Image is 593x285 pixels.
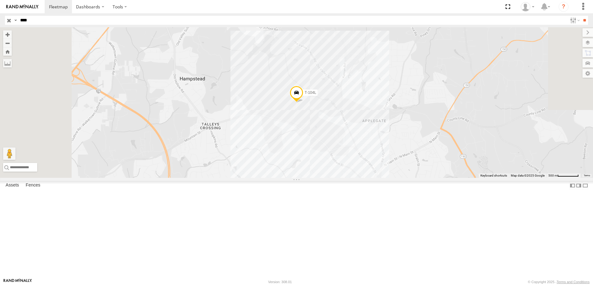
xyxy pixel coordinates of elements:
[576,181,582,190] label: Dock Summary Table to the Right
[2,181,22,190] label: Assets
[6,5,38,9] img: rand-logo.svg
[582,181,588,190] label: Hide Summary Table
[511,174,545,177] span: Map data ©2025 Google
[568,16,581,25] label: Search Filter Options
[3,147,16,160] button: Drag Pegman onto the map to open Street View
[3,59,12,68] label: Measure
[3,47,12,56] button: Zoom Home
[3,30,12,39] button: Zoom in
[559,2,568,12] i: ?
[584,174,590,177] a: Terms (opens in new tab)
[3,39,12,47] button: Zoom out
[13,16,18,25] label: Search Query
[3,279,32,285] a: Visit our Website
[268,280,292,284] div: Version: 308.01
[548,174,557,177] span: 500 m
[519,2,537,11] div: Frances Musten
[557,280,590,284] a: Terms and Conditions
[305,90,316,95] span: T-104L
[569,181,576,190] label: Dock Summary Table to the Left
[546,173,581,178] button: Map Scale: 500 m per 65 pixels
[23,181,43,190] label: Fences
[528,280,590,284] div: © Copyright 2025 -
[582,69,593,78] label: Map Settings
[480,173,507,178] button: Keyboard shortcuts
